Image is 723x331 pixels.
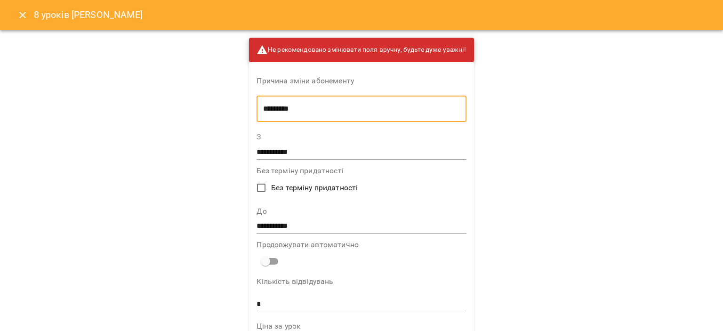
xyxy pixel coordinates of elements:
span: Без терміну придатності [271,182,358,194]
span: Не рекомендовано змінювати поля вручну, будьте дуже уважні! [257,44,466,56]
label: Причина зміни абонементу [257,77,466,85]
label: До [257,208,466,215]
label: З [257,133,466,141]
label: Ціна за урок [257,323,466,330]
label: Кількість відвідувань [257,278,466,285]
label: Продовжувати автоматично [257,241,466,249]
button: Close [11,4,34,26]
h6: 8 уроків [PERSON_NAME] [34,8,143,22]
label: Без терміну придатності [257,167,466,175]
